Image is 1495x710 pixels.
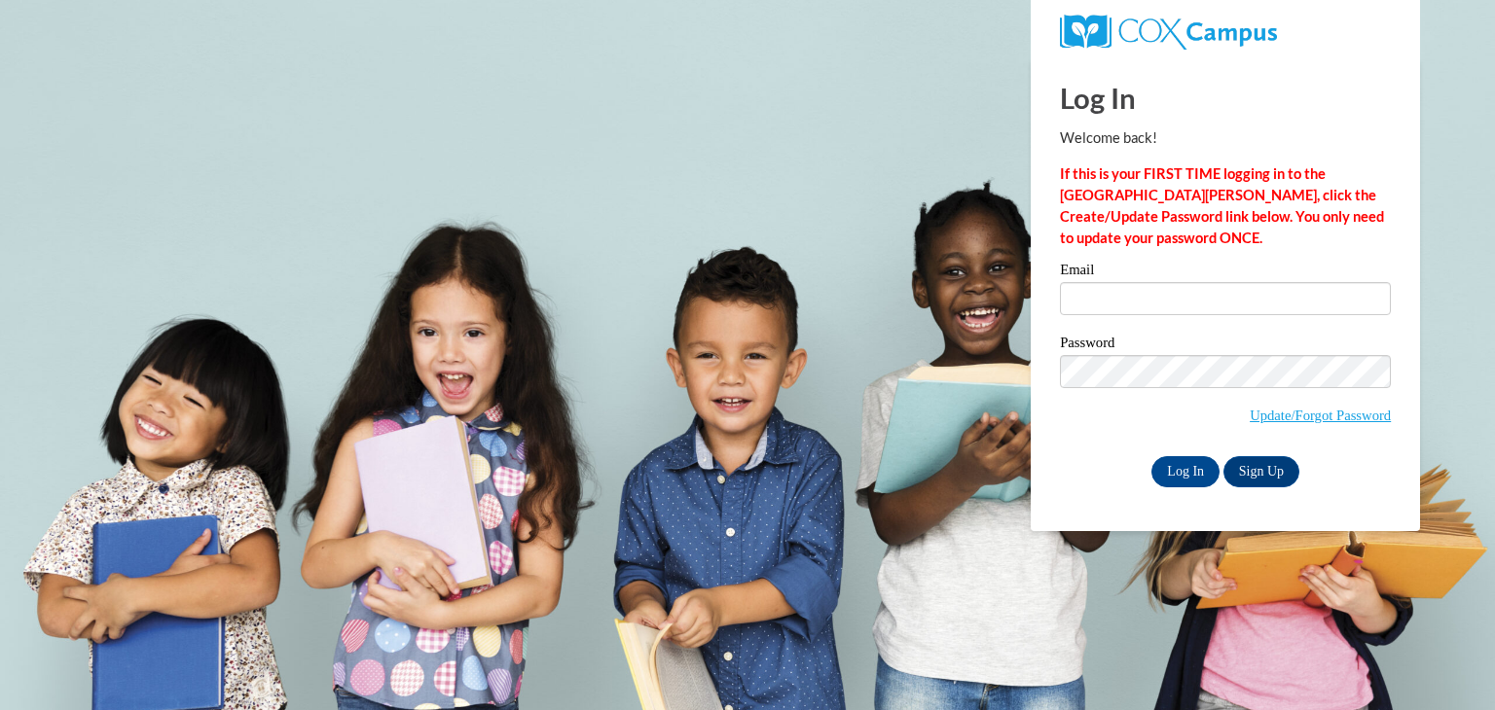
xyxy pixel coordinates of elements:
[1060,165,1384,246] strong: If this is your FIRST TIME logging in to the [GEOGRAPHIC_DATA][PERSON_NAME], click the Create/Upd...
[1060,263,1391,282] label: Email
[1060,127,1391,149] p: Welcome back!
[1060,336,1391,355] label: Password
[1250,408,1391,423] a: Update/Forgot Password
[1060,78,1391,118] h1: Log In
[1060,15,1277,50] img: COX Campus
[1060,22,1277,39] a: COX Campus
[1223,456,1299,487] a: Sign Up
[1151,456,1220,487] input: Log In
